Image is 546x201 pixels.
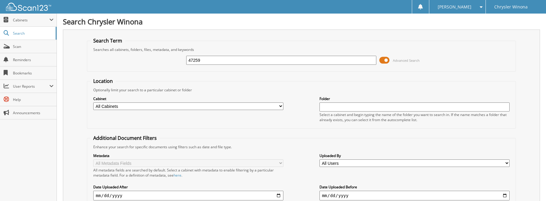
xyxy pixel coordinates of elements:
[93,184,283,190] label: Date Uploaded After
[93,153,283,158] label: Metadata
[319,112,510,122] div: Select a cabinet and begin typing the name of the folder you want to search in. If the name match...
[90,78,116,84] legend: Location
[319,191,510,200] input: end
[90,47,512,52] div: Searches all cabinets, folders, files, metadata, and keywords
[93,191,283,200] input: start
[63,17,540,27] h1: Search Chrysler Winona
[13,17,49,23] span: Cabinets
[13,44,54,49] span: Scan
[13,71,54,76] span: Bookmarks
[438,5,471,9] span: [PERSON_NAME]
[319,153,510,158] label: Uploaded By
[90,135,160,141] legend: Additional Document Filters
[90,37,125,44] legend: Search Term
[90,144,512,149] div: Enhance your search for specific documents using filters such as date and file type.
[13,97,54,102] span: Help
[6,3,51,11] img: scan123-logo-white.svg
[93,96,283,101] label: Cabinet
[13,84,49,89] span: User Reports
[174,173,181,178] a: here
[319,96,510,101] label: Folder
[93,168,283,178] div: All metadata fields are searched by default. Select a cabinet with metadata to enable filtering b...
[319,184,510,190] label: Date Uploaded Before
[90,87,512,93] div: Optionally limit your search to a particular cabinet or folder
[494,5,528,9] span: Chrysler Winona
[393,58,420,63] span: Advanced Search
[13,110,54,115] span: Announcements
[13,57,54,62] span: Reminders
[13,31,53,36] span: Search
